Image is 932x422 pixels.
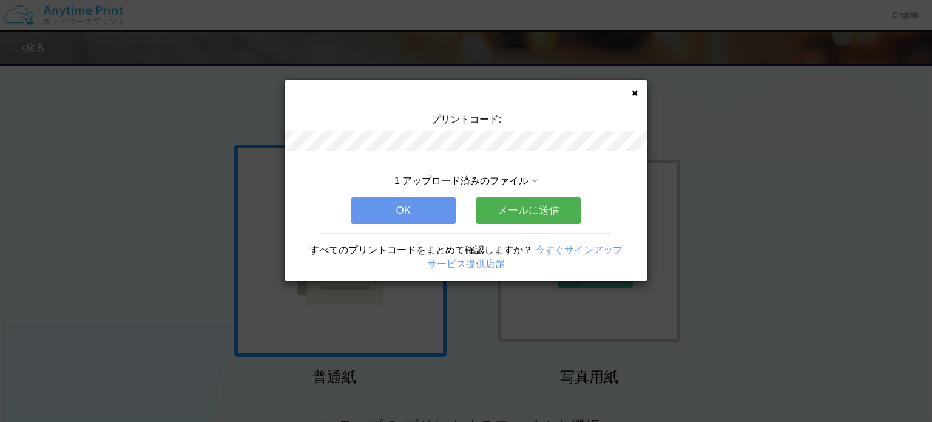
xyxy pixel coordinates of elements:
[394,175,528,186] span: 1 アップロード済みのファイル
[351,197,456,224] button: OK
[309,245,533,255] span: すべてのプリントコードをまとめて確認しますか？
[535,245,623,255] a: 今すぐサインアップ
[476,197,581,224] button: メールに送信
[427,259,505,269] a: サービス提供店舗
[431,114,501,124] span: プリントコード:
